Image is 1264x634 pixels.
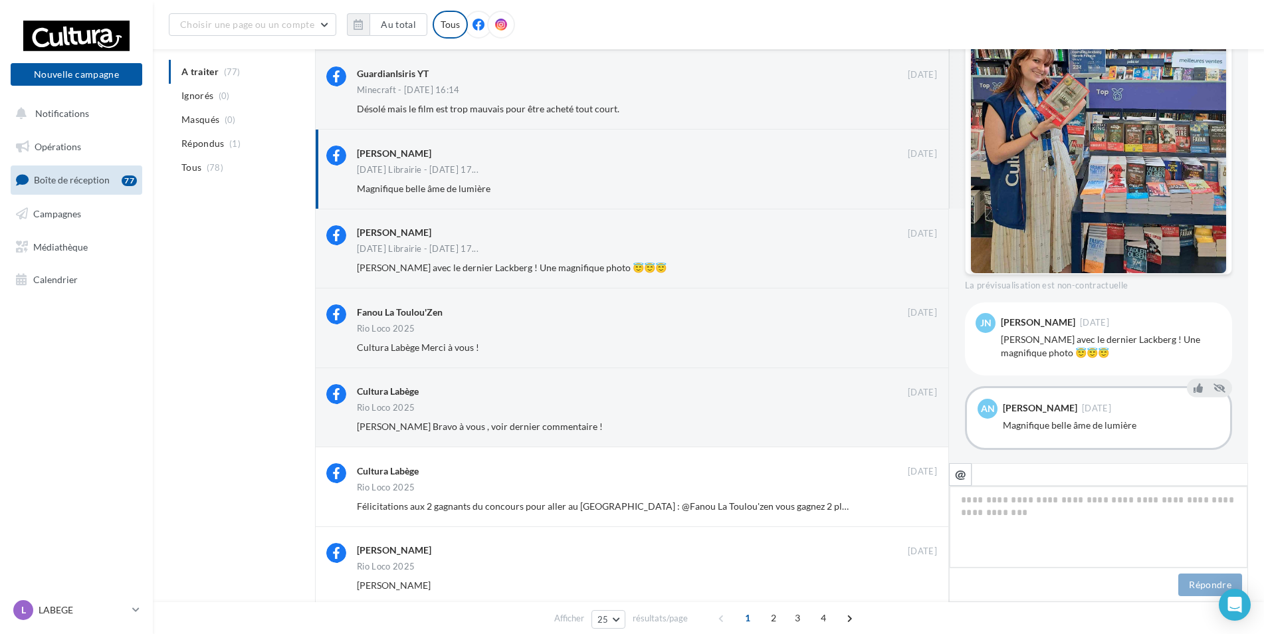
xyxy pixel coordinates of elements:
span: Boîte de réception [34,174,110,185]
div: [PERSON_NAME] [357,544,431,557]
span: Campagnes [33,208,81,219]
span: Médiathèque [33,241,88,252]
span: Opérations [35,141,81,152]
div: Cultura Labège [357,465,419,478]
span: 1 [737,607,758,629]
span: 4 [813,607,834,629]
span: Notifications [35,108,89,119]
div: La prévisualisation est non-contractuelle [965,274,1232,292]
button: Répondre [1178,574,1242,596]
span: Afficher [554,612,584,625]
span: Calendrier [33,274,78,285]
button: @ [949,463,972,486]
span: 2 [763,607,784,629]
div: [PERSON_NAME] avec le dernier Lackberg ! Une magnifique photo 😇😇😇 [1001,333,1221,360]
div: GuardianIsiris YT [357,67,429,80]
a: Boîte de réception77 [8,165,145,194]
span: résultats/page [633,612,688,625]
p: LABEGE [39,603,127,617]
span: 25 [597,614,609,625]
button: Notifications [8,100,140,128]
span: Magnifique belle âme de lumière [357,183,490,194]
span: [DATE] [908,228,937,240]
span: [DATE] [908,387,937,399]
span: AN [981,402,995,415]
button: Au total [347,13,427,36]
span: Désolé mais le film est trop mauvais pour être acheté tout court. [357,103,619,114]
span: [PERSON_NAME] avec le dernier Lackberg ! Une magnifique photo 😇😇😇 [357,262,667,273]
div: [PERSON_NAME] [357,226,431,239]
span: [PERSON_NAME] [357,580,431,591]
button: Choisir une page ou un compte [169,13,336,36]
div: Fanou La Toulou'Zen [357,306,443,319]
div: Minecraft - [DATE] 16:14 [357,86,460,94]
div: [PERSON_NAME] [357,147,431,160]
div: Rio Loco 2025 [357,403,415,412]
div: Open Intercom Messenger [1219,589,1251,621]
span: [DATE] Librairie - [DATE] 17... [357,245,478,253]
div: Tous [433,11,468,39]
button: 25 [591,610,625,629]
span: Répondus [181,137,225,150]
span: [DATE] [908,546,937,558]
button: Au total [369,13,427,36]
span: (1) [229,138,241,149]
div: [PERSON_NAME] [1001,318,1075,327]
div: Rio Loco 2025 [357,483,415,492]
span: (78) [207,162,223,173]
a: L LABEGE [11,597,142,623]
span: JN [980,316,992,330]
span: (0) [219,90,230,101]
a: Campagnes [8,200,145,228]
div: Cultura Labège [357,385,419,398]
span: [DATE] Librairie - [DATE] 17... [357,165,478,174]
div: Magnifique belle âme de lumière [1003,419,1219,432]
span: Ignorés [181,89,213,102]
div: 77 [122,175,137,186]
span: [DATE] [1080,318,1109,327]
span: (0) [225,114,236,125]
span: [PERSON_NAME] Bravo à vous , voir dernier commentaire ! [357,421,603,432]
span: [DATE] [908,69,937,81]
a: Médiathèque [8,233,145,261]
div: Rio Loco 2025 [357,324,415,333]
a: Calendrier [8,266,145,294]
span: [DATE] [908,307,937,319]
button: Nouvelle campagne [11,63,142,86]
span: [DATE] [908,466,937,478]
span: [DATE] [908,148,937,160]
span: [DATE] [1082,404,1111,413]
div: Rio Loco 2025 [357,562,415,571]
i: @ [955,468,966,480]
span: L [21,603,26,617]
span: Masqués [181,113,219,126]
span: 3 [787,607,808,629]
span: Tous [181,161,201,174]
div: [PERSON_NAME] [1003,403,1077,413]
span: Cultura Labège Merci à vous ! [357,342,479,353]
span: Choisir une page ou un compte [180,19,314,30]
a: Opérations [8,133,145,161]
